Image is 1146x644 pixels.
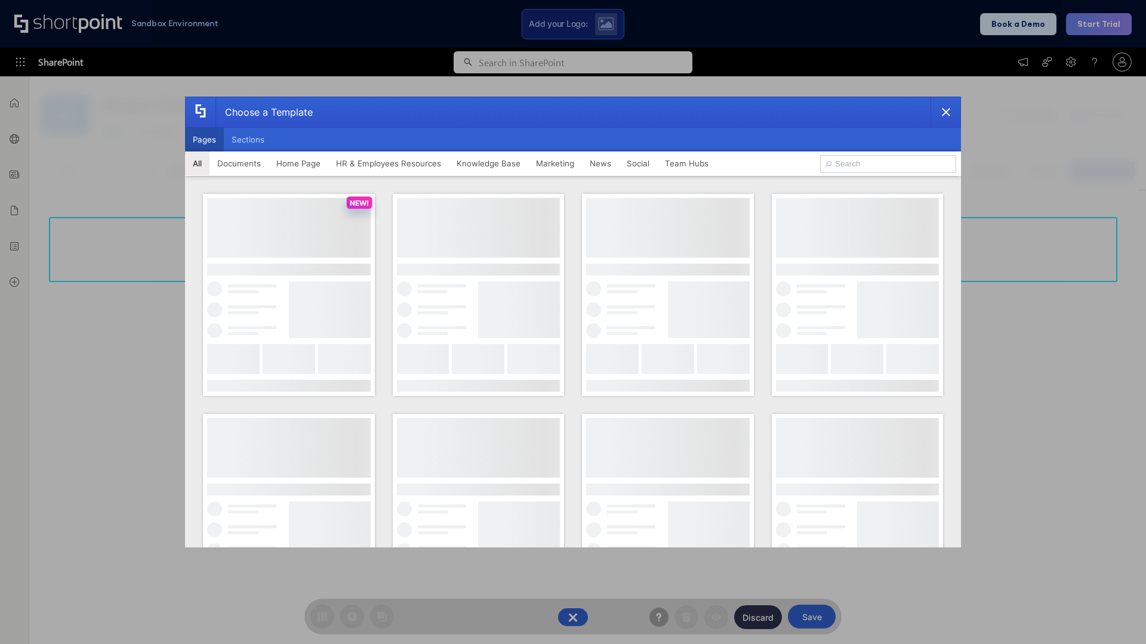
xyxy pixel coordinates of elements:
button: Pages [185,128,224,151]
button: Social [619,151,657,175]
input: Search [820,155,956,173]
div: template selector [185,97,961,547]
button: All [185,151,210,175]
iframe: Chat Widget [1086,587,1146,644]
button: Marketing [528,151,582,175]
button: Team Hubs [657,151,716,175]
button: News [582,151,619,175]
button: Documents [210,151,269,175]
button: HR & Employees Resources [328,151,449,175]
button: Sections [224,128,272,151]
p: NEW! [350,199,369,208]
button: Knowledge Base [449,151,528,175]
button: Home Page [269,151,328,175]
div: Choose a Template [215,97,313,127]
